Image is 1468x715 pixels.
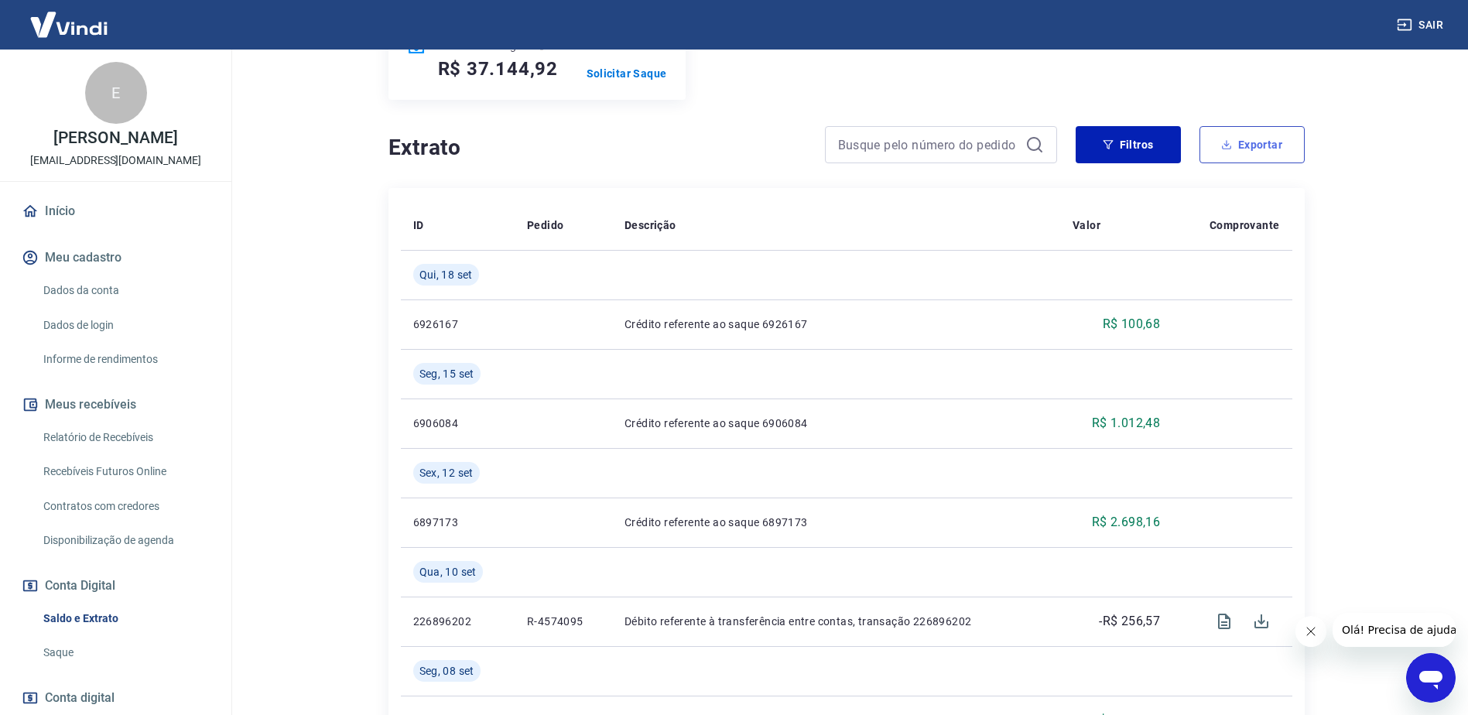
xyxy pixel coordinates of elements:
p: [PERSON_NAME] [53,130,177,146]
button: Filtros [1076,126,1181,163]
p: 6926167 [413,316,503,332]
iframe: Mensagem da empresa [1333,613,1456,647]
a: Conta digital [19,681,213,715]
a: Saque [37,637,213,669]
a: Contratos com credores [37,491,213,522]
a: Dados da conta [37,275,213,306]
button: Exportar [1199,126,1305,163]
a: Início [19,194,213,228]
p: R$ 2.698,16 [1092,513,1160,532]
span: Download [1243,603,1280,640]
span: Seg, 15 set [419,366,474,381]
span: Visualizar [1206,603,1243,640]
p: Débito referente à transferência entre contas, transação 226896202 [624,614,1048,629]
p: 6897173 [413,515,503,530]
span: Qui, 18 set [419,267,473,282]
span: Conta digital [45,687,115,709]
img: Vindi [19,1,119,48]
p: ID [413,217,424,233]
iframe: Botão para abrir a janela de mensagens [1406,653,1456,703]
h4: Extrato [388,132,806,163]
p: Pedido [527,217,563,233]
p: [EMAIL_ADDRESS][DOMAIN_NAME] [30,152,201,169]
p: 6906084 [413,416,503,431]
a: Informe de rendimentos [37,344,213,375]
span: Olá! Precisa de ajuda? [9,11,130,23]
div: E [85,62,147,124]
p: Crédito referente ao saque 6906084 [624,416,1048,431]
a: Dados de login [37,310,213,341]
span: Seg, 08 set [419,663,474,679]
p: R$ 1.012,48 [1092,414,1160,433]
a: Solicitar Saque [587,66,667,81]
button: Meus recebíveis [19,388,213,422]
p: R$ 100,68 [1103,315,1161,334]
p: -R$ 256,57 [1099,612,1160,631]
p: Valor [1073,217,1100,233]
p: Crédito referente ao saque 6926167 [624,316,1048,332]
input: Busque pelo número do pedido [838,133,1019,156]
p: Descrição [624,217,676,233]
span: Qua, 10 set [419,564,477,580]
a: Saldo e Extrato [37,603,213,635]
p: Crédito referente ao saque 6897173 [624,515,1048,530]
h5: R$ 37.144,92 [438,56,559,81]
a: Disponibilização de agenda [37,525,213,556]
button: Sair [1394,11,1449,39]
span: Sex, 12 set [419,465,474,481]
a: Recebíveis Futuros Online [37,456,213,487]
p: R-4574095 [527,614,600,629]
iframe: Fechar mensagem [1295,616,1326,647]
button: Conta Digital [19,569,213,603]
a: Relatório de Recebíveis [37,422,213,453]
p: Comprovante [1210,217,1279,233]
p: 226896202 [413,614,503,629]
button: Meu cadastro [19,241,213,275]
